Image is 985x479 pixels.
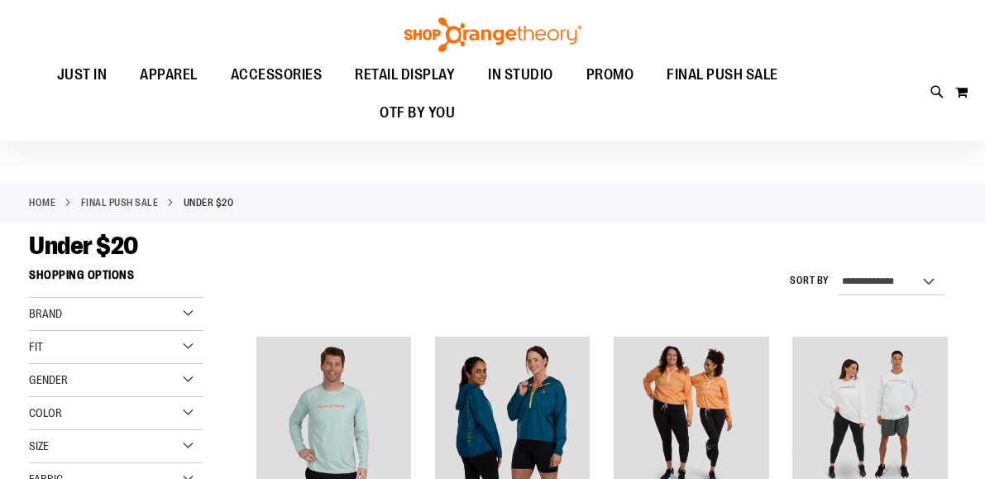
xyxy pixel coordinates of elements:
[650,56,795,93] a: FINAL PUSH SALE
[81,195,159,210] a: FINAL PUSH SALE
[471,56,570,94] a: IN STUDIO
[570,56,651,94] a: PROMO
[363,94,471,132] a: OTF BY YOU
[29,298,203,331] div: Brand
[29,232,138,260] span: Under $20
[29,364,203,397] div: Gender
[29,331,203,364] div: Fit
[355,56,455,93] span: RETAIL DISPLAY
[29,307,62,320] span: Brand
[29,430,203,463] div: Size
[29,195,55,210] a: Home
[29,261,203,298] strong: Shopping Options
[57,56,108,93] span: JUST IN
[338,56,471,94] a: RETAIL DISPLAY
[790,274,830,288] label: Sort By
[29,373,68,386] span: Gender
[184,195,234,210] strong: Under $20
[41,56,124,94] a: JUST IN
[488,56,553,93] span: IN STUDIO
[214,56,339,94] a: ACCESSORIES
[667,56,778,93] span: FINAL PUSH SALE
[231,56,323,93] span: ACCESSORIES
[29,406,62,419] span: Color
[29,439,49,453] span: Size
[29,397,203,430] div: Color
[140,56,198,93] span: APPAREL
[380,94,455,132] span: OTF BY YOU
[586,56,634,93] span: PROMO
[402,17,584,52] img: Shop Orangetheory
[123,56,214,94] a: APPAREL
[29,340,43,353] span: Fit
